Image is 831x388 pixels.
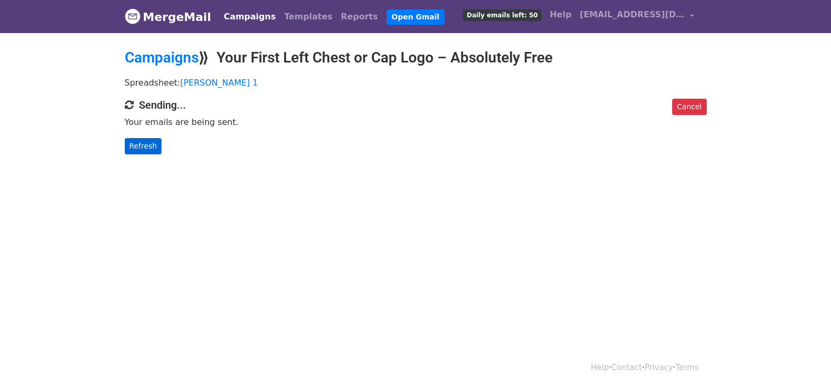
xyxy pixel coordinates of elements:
[644,363,673,372] a: Privacy
[779,338,831,388] iframe: Chat Widget
[611,363,642,372] a: Contact
[672,99,706,115] a: Cancel
[125,49,199,66] a: Campaigns
[125,6,211,28] a: MergeMail
[386,9,445,25] a: Open Gmail
[463,9,541,21] span: Daily emails left: 50
[125,117,707,128] p: Your emails are being sent.
[591,363,609,372] a: Help
[125,77,707,88] p: Spreadsheet:
[125,138,162,154] a: Refresh
[280,6,337,27] a: Templates
[580,8,685,21] span: [EMAIL_ADDRESS][DOMAIN_NAME]
[180,78,258,88] a: [PERSON_NAME] 1
[125,8,141,24] img: MergeMail logo
[125,49,707,67] h2: ⟫ Your First Left Chest or Cap Logo – Absolutely Free
[220,6,280,27] a: Campaigns
[576,4,698,29] a: [EMAIL_ADDRESS][DOMAIN_NAME]
[337,6,382,27] a: Reports
[546,4,576,25] a: Help
[675,363,698,372] a: Terms
[125,99,707,111] h4: Sending...
[459,4,545,25] a: Daily emails left: 50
